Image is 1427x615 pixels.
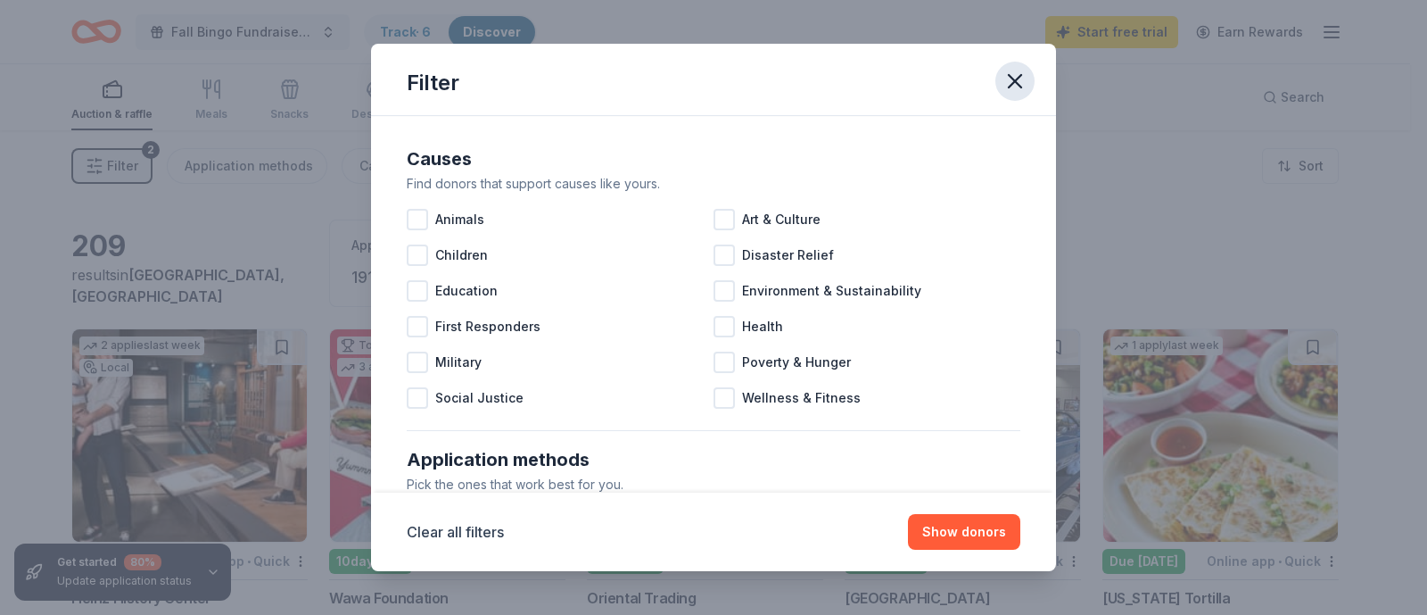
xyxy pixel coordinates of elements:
[407,69,459,97] div: Filter
[435,245,488,266] span: Children
[435,316,540,337] span: First Responders
[407,173,1020,195] div: Find donors that support causes like yours.
[407,474,1020,495] div: Pick the ones that work best for you.
[742,352,851,373] span: Poverty & Hunger
[435,352,482,373] span: Military
[407,145,1020,173] div: Causes
[908,514,1020,550] button: Show donors
[435,280,498,302] span: Education
[407,521,504,543] button: Clear all filters
[742,245,834,266] span: Disaster Relief
[435,387,524,409] span: Social Justice
[742,316,783,337] span: Health
[407,445,1020,474] div: Application methods
[435,209,484,230] span: Animals
[742,280,921,302] span: Environment & Sustainability
[742,387,861,409] span: Wellness & Fitness
[742,209,821,230] span: Art & Culture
